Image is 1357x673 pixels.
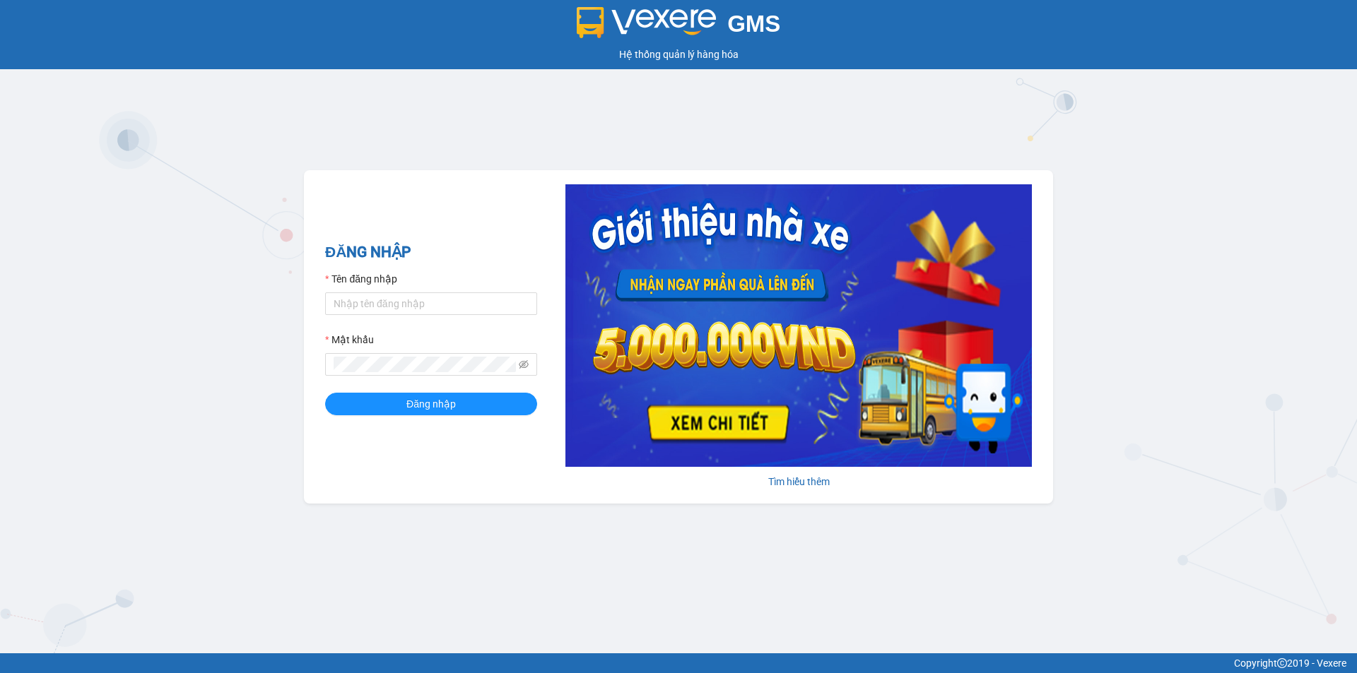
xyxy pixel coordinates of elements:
div: Tìm hiểu thêm [565,474,1032,489]
span: GMS [727,11,780,37]
span: eye-invisible [519,359,529,369]
span: Đăng nhập [406,396,456,412]
h2: ĐĂNG NHẬP [325,241,537,264]
input: Mật khẩu [334,357,516,372]
div: Hệ thống quản lý hàng hóa [4,47,1353,62]
a: GMS [577,21,781,32]
div: Copyright 2019 - Vexere [11,655,1346,671]
img: banner-0 [565,184,1032,467]
img: logo 2 [577,7,717,38]
span: copyright [1277,658,1287,668]
label: Tên đăng nhập [325,271,397,287]
button: Đăng nhập [325,393,537,415]
label: Mật khẩu [325,332,374,347]
input: Tên đăng nhập [325,292,537,315]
